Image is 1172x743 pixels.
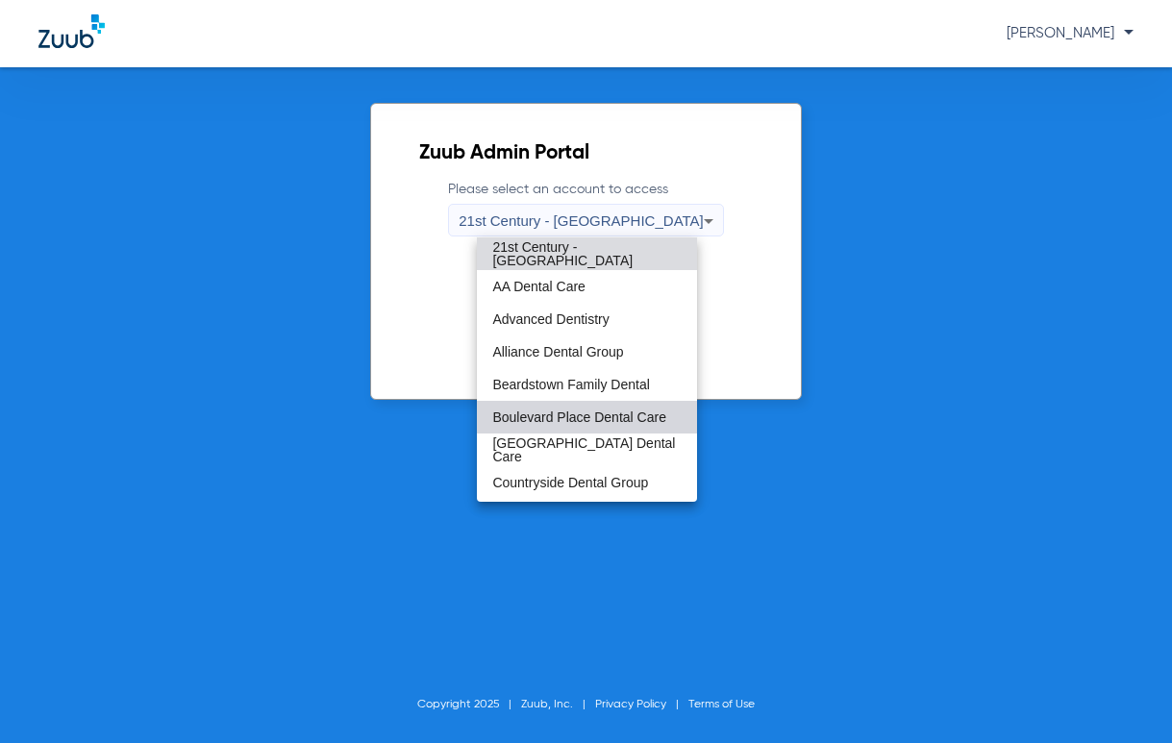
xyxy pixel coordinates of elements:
span: [GEOGRAPHIC_DATA] Dental Care [492,436,681,463]
span: Advanced Dentistry [492,312,609,326]
span: Boulevard Place Dental Care [492,410,666,424]
span: Countryside Dental Group [492,476,648,489]
span: 21st Century - [GEOGRAPHIC_DATA] [492,240,681,267]
span: Beardstown Family Dental [492,378,649,391]
span: Alliance Dental Group [492,345,623,359]
span: AA Dental Care [492,280,586,293]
